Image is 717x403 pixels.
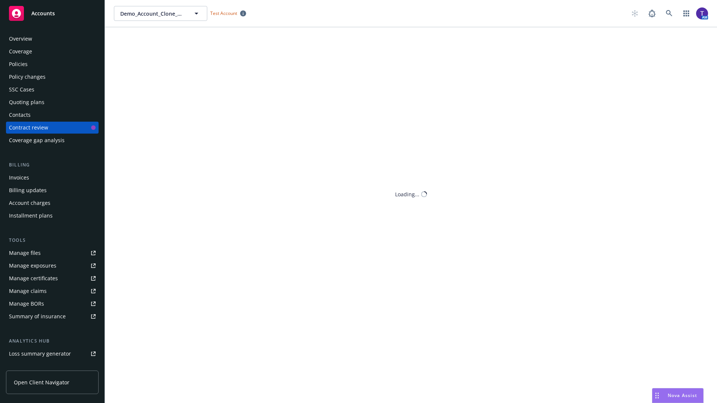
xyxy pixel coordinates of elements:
div: Account charges [9,197,50,209]
div: Manage claims [9,285,47,297]
div: Contract review [9,122,48,134]
div: Tools [6,237,99,244]
div: Loss summary generator [9,348,71,360]
div: Manage files [9,247,41,259]
a: Summary of insurance [6,310,99,322]
div: Policies [9,58,28,70]
div: Overview [9,33,32,45]
a: Manage certificates [6,272,99,284]
div: Summary of insurance [9,310,66,322]
a: Manage files [6,247,99,259]
div: Loading... [395,190,419,198]
div: Manage exposures [9,260,56,272]
a: SSC Cases [6,84,99,96]
a: Overview [6,33,99,45]
a: Coverage [6,46,99,57]
div: Manage certificates [9,272,58,284]
div: Policy changes [9,71,46,83]
a: Installment plans [6,210,99,222]
span: Test Account [210,10,237,16]
div: Coverage gap analysis [9,134,65,146]
a: Switch app [679,6,694,21]
a: Policies [6,58,99,70]
a: Search [662,6,677,21]
a: Manage claims [6,285,99,297]
span: Demo_Account_Clone_QA_CR_Tests_Demo [120,10,185,18]
button: Demo_Account_Clone_QA_CR_Tests_Demo [114,6,207,21]
a: Start snowing [627,6,642,21]
div: Billing [6,161,99,169]
a: Account charges [6,197,99,209]
a: Billing updates [6,184,99,196]
a: Quoting plans [6,96,99,108]
a: Manage BORs [6,298,99,310]
div: Quoting plans [9,96,44,108]
span: Open Client Navigator [14,378,69,386]
a: Report a Bug [645,6,659,21]
div: Contacts [9,109,31,121]
a: Manage exposures [6,260,99,272]
a: Coverage gap analysis [6,134,99,146]
div: Manage BORs [9,298,44,310]
div: Analytics hub [6,337,99,345]
a: Contract review [6,122,99,134]
div: Drag to move [652,388,662,403]
div: Billing updates [9,184,47,196]
div: Coverage [9,46,32,57]
img: photo [696,7,708,19]
span: Test Account [207,9,249,17]
a: Policy changes [6,71,99,83]
div: SSC Cases [9,84,34,96]
span: Nova Assist [668,392,697,399]
a: Loss summary generator [6,348,99,360]
a: Invoices [6,172,99,184]
button: Nova Assist [652,388,704,403]
span: Accounts [31,10,55,16]
div: Invoices [9,172,29,184]
a: Contacts [6,109,99,121]
div: Installment plans [9,210,53,222]
a: Accounts [6,3,99,24]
